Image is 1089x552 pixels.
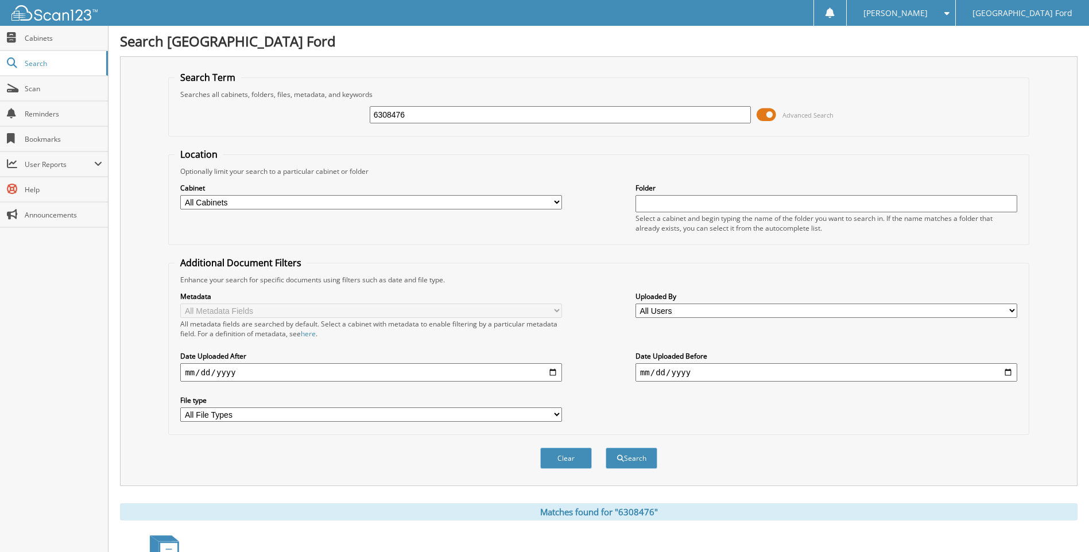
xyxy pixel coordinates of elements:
[635,363,1017,382] input: end
[25,33,102,43] span: Cabinets
[175,71,241,84] legend: Search Term
[180,319,562,339] div: All metadata fields are searched by default. Select a cabinet with metadata to enable filtering b...
[180,183,562,193] label: Cabinet
[25,84,102,94] span: Scan
[120,503,1078,520] div: Matches found for "6308476"
[25,134,102,144] span: Bookmarks
[175,256,307,269] legend: Additional Document Filters
[25,59,100,68] span: Search
[863,10,928,17] span: [PERSON_NAME]
[180,351,562,361] label: Date Uploaded After
[175,90,1022,99] div: Searches all cabinets, folders, files, metadata, and keywords
[25,185,102,195] span: Help
[635,351,1017,361] label: Date Uploaded Before
[25,109,102,119] span: Reminders
[25,160,94,169] span: User Reports
[635,213,1017,233] div: Select a cabinet and begin typing the name of the folder you want to search in. If the name match...
[635,183,1017,193] label: Folder
[972,10,1072,17] span: [GEOGRAPHIC_DATA] Ford
[175,148,223,161] legend: Location
[175,166,1022,176] div: Optionally limit your search to a particular cabinet or folder
[120,32,1078,50] h1: Search [GEOGRAPHIC_DATA] Ford
[25,210,102,220] span: Announcements
[301,329,316,339] a: here
[540,448,592,469] button: Clear
[606,448,657,469] button: Search
[180,291,562,301] label: Metadata
[180,363,562,382] input: start
[175,275,1022,285] div: Enhance your search for specific documents using filters such as date and file type.
[180,395,562,405] label: File type
[635,291,1017,301] label: Uploaded By
[11,5,98,21] img: scan123-logo-white.svg
[782,111,834,119] span: Advanced Search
